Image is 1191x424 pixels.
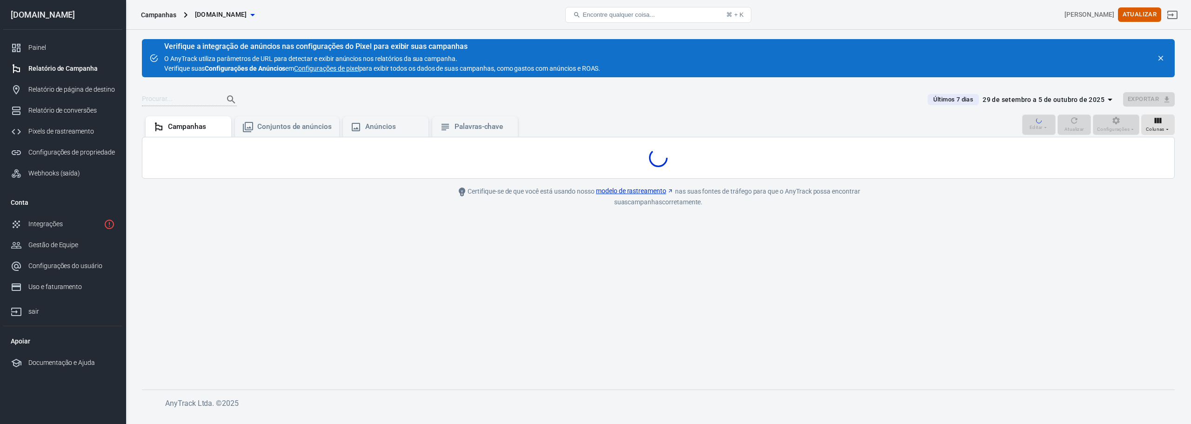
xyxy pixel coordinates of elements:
[468,187,595,195] font: Certifique-se de que você está usando nosso
[28,169,80,177] font: Webhooks (saída)
[565,7,751,23] button: Encontre qualquer coisa...⌘ + K
[294,64,359,74] a: Configurações de pixel
[257,122,332,131] font: Conjuntos de anúncios
[1146,127,1164,132] font: Colunas
[142,94,216,106] input: Procurar...
[1123,11,1157,18] font: Atualizar
[582,11,655,18] font: Encontre qualquer coisa...
[164,42,468,51] font: Verifique a integração de anúncios nas configurações do Pixel para exibir suas campanhas
[11,10,75,20] font: [DOMAIN_NAME]
[28,148,115,156] font: Configurações de propriedade
[983,96,1104,103] font: 29 de setembro a 5 de outubro de 2025
[3,276,122,297] a: Uso e faturamento
[220,88,242,111] button: Procurar
[28,44,46,51] font: Painel
[3,121,122,142] a: Pixels de rastreamento
[191,6,258,23] button: [DOMAIN_NAME]
[141,11,176,19] font: Campanhas
[222,399,239,408] font: 2025
[3,214,122,235] a: Integrações
[104,219,115,230] svg: 1 rede ainda não verificada
[662,198,703,206] font: corretamente.
[3,142,122,163] a: Configurações de propriedade
[28,86,115,93] font: Relatório de página de destino
[28,65,98,72] font: Relatório de Campanha
[3,100,122,121] a: Relatório de conversões
[1141,114,1175,135] button: Colunas
[3,235,122,256] a: Gestão de Equipe
[596,186,674,196] a: modelo de rastreamento
[28,128,94,135] font: Pixels de rastreamento
[28,220,62,228] font: Integrações
[3,163,122,184] a: Webhooks (saída)
[933,96,974,103] font: Últimos 7 dias
[165,399,222,408] font: AnyTrack Ltda. ©
[294,65,359,72] font: Configurações de pixel
[726,11,743,18] font: ⌘ + K
[359,65,601,72] font: para exibir todos os dados de suas campanhas, como gastos com anúncios e ROAS.
[195,11,247,18] font: [DOMAIN_NAME]
[614,187,860,205] font: nas suas fontes de tráfego para que o AnyTrack possa encontrar suas
[11,337,30,345] font: Apoiar
[28,241,78,249] font: Gestão de Equipe
[3,79,122,100] a: Relatório de página de destino
[168,122,206,131] font: Campanhas
[365,122,396,131] font: Anúncios
[1064,11,1114,18] font: [PERSON_NAME]
[285,65,294,72] font: em
[628,198,662,206] font: campanhas
[1154,52,1167,65] button: fechar
[28,107,97,114] font: Relatório de conversões
[3,37,122,58] a: Painel
[28,308,39,315] font: sair
[3,58,122,79] a: Relatório de Campanha
[28,262,102,269] font: Configurações do usuário
[28,283,82,290] font: Uso e faturamento
[3,256,122,276] a: Configurações do usuário
[1118,7,1161,22] button: Atualizar
[11,199,28,206] font: Conta
[596,187,666,195] font: modelo de rastreamento
[1161,4,1184,26] a: sair
[455,122,503,131] font: Palavras-chave
[164,65,205,72] font: Verifique suas
[28,359,95,366] font: Documentação e Ajuda
[141,10,176,20] div: Campanhas
[3,297,122,322] a: sair
[195,9,247,20] span: dailychoiceshop.com
[1064,10,1114,20] div: ID da conta: 3jDzlnHw
[164,55,457,62] font: O AnyTrack utiliza parâmetros de URL para detectar e exibir anúncios nos relatórios da sua campanha.
[920,92,1123,108] button: Últimos 7 dias29 de setembro a 5 de outubro de 2025
[205,65,285,72] font: Configurações de Anúncios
